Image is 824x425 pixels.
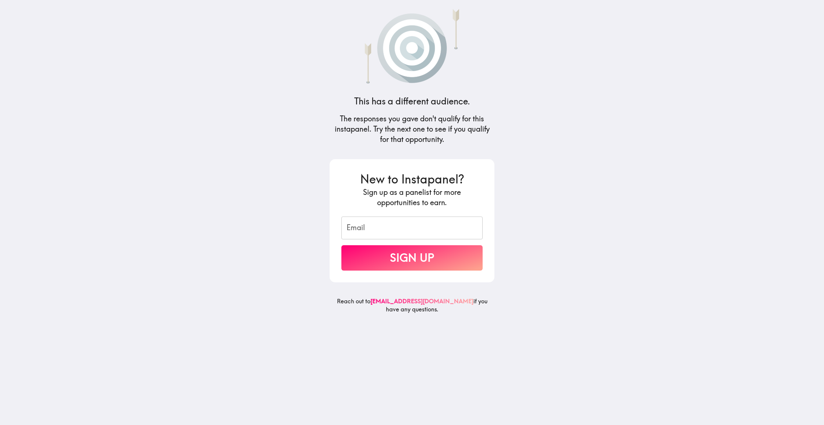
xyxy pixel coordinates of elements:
h5: The responses you gave don't qualify for this instapanel. Try the next one to see if you qualify ... [330,114,494,144]
h4: This has a different audience. [354,95,470,108]
h3: New to Instapanel? [341,171,483,187]
h6: Reach out to if you have any questions. [330,297,494,319]
button: Sign Up [341,245,483,271]
h5: Sign up as a panelist for more opportunities to earn. [341,187,483,208]
a: [EMAIL_ADDRESS][DOMAIN_NAME] [370,297,473,305]
img: Arrows that have missed a target. [347,6,477,83]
